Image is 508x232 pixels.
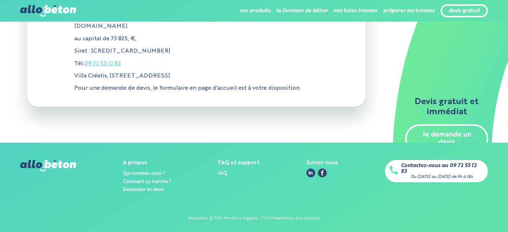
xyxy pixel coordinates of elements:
[20,5,76,17] img: allobéton
[270,216,271,221] div: -
[276,2,328,19] li: la livraison de béton
[259,216,260,220] span: -
[74,73,319,79] p: Villa Créatis, [STREET_ADDRESS]
[74,36,319,42] p: au capital de 73 825, €,
[333,2,377,19] li: nos tutos travaux
[271,216,320,220] a: Paramètres des cookies
[123,171,165,176] a: Qui sommes-nous ?
[84,61,121,67] a: 09 72 55 12 83
[74,48,319,54] p: Siret : [CREDIT_CARD_NUMBER]
[123,187,164,192] a: Demander un devis
[224,216,257,220] a: Mentions légales
[218,171,227,176] a: FAQ
[74,85,319,92] p: Pour une demande de devis, le formulaire en page d'accueil est à votre disposition.
[306,160,338,166] div: Suivez-nous
[218,160,260,166] div: FAQ et support
[74,61,319,67] p: Tél.
[411,175,473,179] div: Du [DATE] au [DATE] de 9h à 18h
[222,216,224,221] div: -
[449,8,480,14] a: devis gratuit
[188,216,222,221] div: allobéton @ 2021
[401,163,483,175] a: Contactez-nous au 09 72 55 12 83
[20,160,76,171] img: allobéton
[123,160,171,166] div: A propos
[239,2,270,19] li: nos produits
[383,2,435,19] li: préparer ses travaux
[123,179,171,184] a: Comment ça marche ?
[261,216,270,220] a: CGV
[74,23,319,30] p: [DOMAIN_NAME]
